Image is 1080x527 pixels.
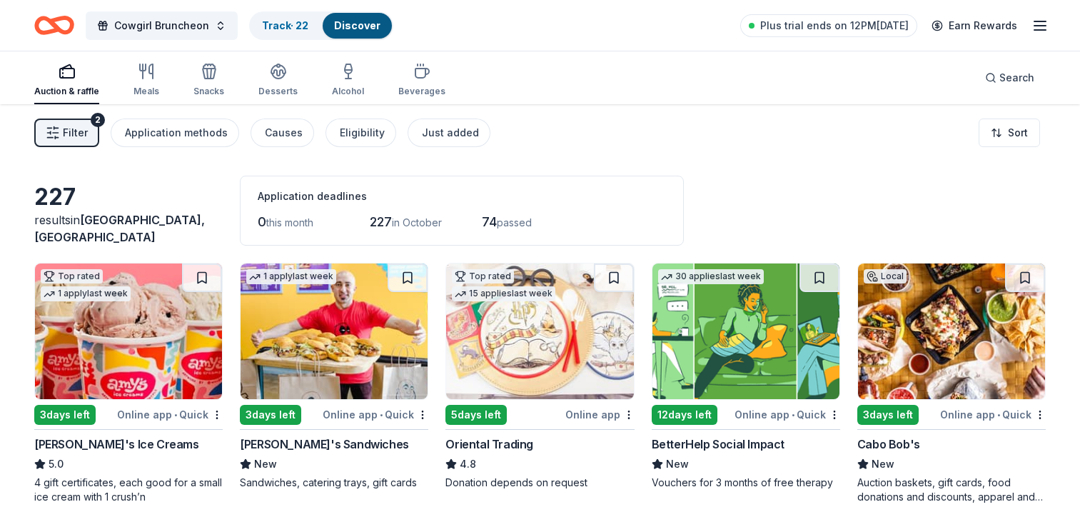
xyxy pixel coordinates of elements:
div: 2 [91,113,105,127]
div: Application methods [125,124,228,141]
button: Track· 22Discover [249,11,393,40]
div: 227 [34,183,223,211]
span: Filter [63,124,88,141]
div: Local [864,269,907,283]
div: Top rated [452,269,514,283]
img: Image for Amy's Ice Creams [35,263,222,399]
div: 3 days left [857,405,919,425]
div: Beverages [398,86,445,97]
button: Just added [408,119,490,147]
div: Online app Quick [940,406,1046,423]
div: Desserts [258,86,298,97]
button: Sort [979,119,1040,147]
div: Application deadlines [258,188,666,205]
span: New [254,456,277,473]
button: Causes [251,119,314,147]
div: Eligibility [340,124,385,141]
button: Application methods [111,119,239,147]
img: Image for Ike's Sandwiches [241,263,428,399]
button: Snacks [193,57,224,104]
div: Meals [133,86,159,97]
div: Top rated [41,269,103,283]
div: 1 apply last week [41,286,131,301]
span: Sort [1008,124,1028,141]
div: Online app [565,406,635,423]
span: 0 [258,214,266,229]
span: this month [266,216,313,229]
span: Cowgirl Bruncheon [114,17,209,34]
span: • [792,409,794,421]
a: Image for Cabo Bob'sLocal3days leftOnline app•QuickCabo Bob'sNewAuction baskets, gift cards, food... [857,263,1046,504]
button: Desserts [258,57,298,104]
button: Eligibility [325,119,396,147]
div: Causes [265,124,303,141]
span: 227 [370,214,392,229]
div: 1 apply last week [246,269,336,284]
span: • [174,409,177,421]
div: [PERSON_NAME]'s Ice Creams [34,436,199,453]
a: Image for Ike's Sandwiches1 applylast week3days leftOnline app•Quick[PERSON_NAME]'s SandwichesNew... [240,263,428,490]
div: 4 gift certificates, each good for a small ice cream with 1 crush’n [34,476,223,504]
span: in [34,213,205,244]
span: New [872,456,894,473]
div: Vouchers for 3 months of free therapy [652,476,840,490]
div: Auction & raffle [34,86,99,97]
span: [GEOGRAPHIC_DATA], [GEOGRAPHIC_DATA] [34,213,205,244]
span: 4.8 [460,456,476,473]
div: 15 applies last week [452,286,555,301]
div: Donation depends on request [445,476,634,490]
div: Auction baskets, gift cards, food donations and discounts, apparel and promotional items [857,476,1046,504]
div: 3 days left [34,405,96,425]
a: Earn Rewards [923,13,1026,39]
span: • [380,409,383,421]
div: Cabo Bob's [857,436,920,453]
a: Track· 22 [262,19,308,31]
div: Online app Quick [117,406,223,423]
a: Image for Oriental TradingTop rated15 applieslast week5days leftOnline appOriental Trading4.8Dona... [445,263,634,490]
div: [PERSON_NAME]'s Sandwiches [240,436,409,453]
div: 12 days left [652,405,717,425]
button: Cowgirl Bruncheon [86,11,238,40]
div: Online app Quick [323,406,428,423]
img: Image for Oriental Trading [446,263,633,399]
div: Online app Quick [735,406,840,423]
div: 30 applies last week [658,269,764,284]
span: passed [497,216,532,229]
span: Plus trial ends on 12PM[DATE] [760,17,909,34]
div: BetterHelp Social Impact [652,436,784,453]
span: in October [392,216,442,229]
span: • [997,409,1000,421]
span: Search [999,69,1034,86]
div: Just added [422,124,479,141]
div: Snacks [193,86,224,97]
button: Alcohol [332,57,364,104]
button: Meals [133,57,159,104]
img: Image for BetterHelp Social Impact [652,263,839,399]
div: results [34,211,223,246]
span: 74 [482,214,497,229]
a: Image for Amy's Ice CreamsTop rated1 applylast week3days leftOnline app•Quick[PERSON_NAME]'s Ice ... [34,263,223,504]
span: 5.0 [49,456,64,473]
div: Sandwiches, catering trays, gift cards [240,476,428,490]
div: Oriental Trading [445,436,533,453]
button: Filter2 [34,119,99,147]
div: 3 days left [240,405,301,425]
div: Alcohol [332,86,364,97]
button: Auction & raffle [34,57,99,104]
a: Home [34,9,74,42]
a: Plus trial ends on 12PM[DATE] [740,14,917,37]
a: Discover [334,19,380,31]
div: 5 days left [445,405,507,425]
button: Beverages [398,57,445,104]
span: New [666,456,689,473]
button: Search [974,64,1046,92]
img: Image for Cabo Bob's [858,263,1045,399]
a: Image for BetterHelp Social Impact30 applieslast week12days leftOnline app•QuickBetterHelp Social... [652,263,840,490]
